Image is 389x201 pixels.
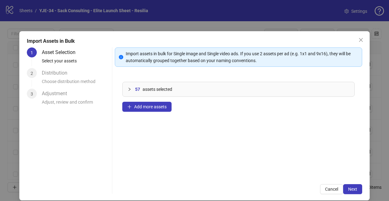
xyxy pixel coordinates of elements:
[42,78,109,89] div: Choose distribution method
[42,89,72,99] div: Adjustment
[143,86,172,93] span: assets selected
[358,37,363,42] span: close
[128,87,131,91] span: collapsed
[356,35,366,45] button: Close
[126,50,358,64] div: Import assets in bulk for Single image and Single video ads. If you use 2 assets per ad (e.g. 1x1...
[320,184,343,194] button: Cancel
[31,71,33,76] span: 2
[42,57,109,68] div: Select your assets
[27,37,362,45] div: Import Assets in Bulk
[123,82,354,96] div: 57assets selected
[31,91,33,96] span: 3
[31,50,33,55] span: 1
[325,187,338,192] span: Cancel
[42,68,72,78] div: Distribution
[343,184,362,194] button: Next
[122,102,172,112] button: Add more assets
[134,104,167,109] span: Add more assets
[42,47,80,57] div: Asset Selection
[42,99,109,109] div: Adjust, review and confirm
[348,187,357,192] span: Next
[127,105,132,109] span: plus
[119,55,123,59] span: info-circle
[135,86,140,93] span: 57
